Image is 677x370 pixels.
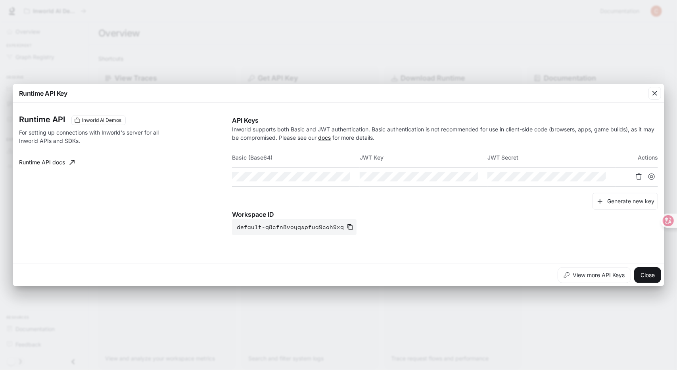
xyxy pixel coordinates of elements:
[360,148,487,167] th: JWT Key
[645,170,658,183] button: Suspend API key
[232,125,658,142] p: Inworld supports both Basic and JWT authentication. Basic authentication is not recommended for u...
[634,267,661,283] button: Close
[19,128,174,145] p: For setting up connections with Inworld's server for all Inworld APIs and SDKs.
[71,116,126,125] div: These keys will apply to your current workspace only
[558,267,631,283] button: View more API Keys
[616,148,658,167] th: Actions
[232,116,658,125] p: API Keys
[593,193,658,210] button: Generate new key
[19,89,67,98] p: Runtime API Key
[16,154,78,170] a: Runtime API docs
[232,219,357,235] button: default-q8cfn8voyqspfua9coh9xq
[487,148,615,167] th: JWT Secret
[79,117,125,124] span: Inworld AI Demos
[232,210,658,219] p: Workspace ID
[19,116,65,123] h3: Runtime API
[232,148,360,167] th: Basic (Base64)
[318,134,331,141] a: docs
[633,170,645,183] button: Delete API key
